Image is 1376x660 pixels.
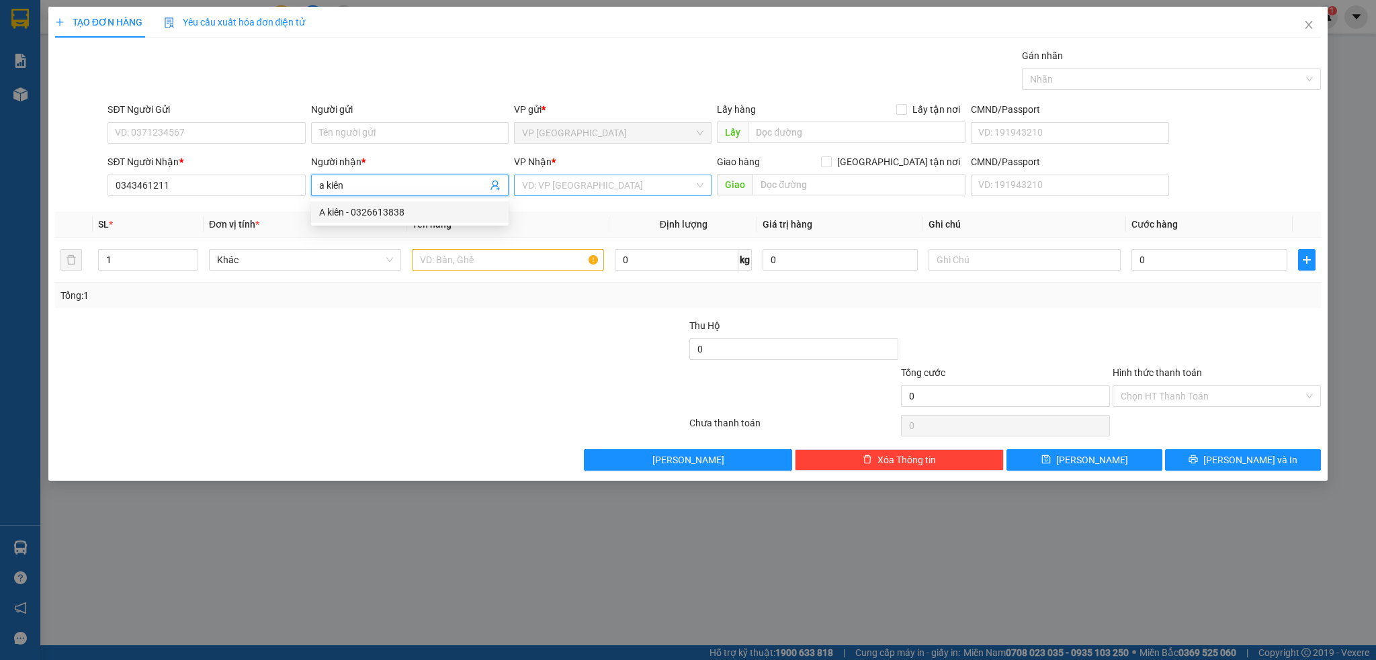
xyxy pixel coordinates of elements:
button: delete [60,249,82,271]
span: Lấy [717,122,748,143]
span: plus [1299,254,1316,265]
label: Hình thức thanh toán [1113,367,1202,378]
span: Đơn vị tính [209,219,259,230]
img: icon [164,17,175,28]
span: [PERSON_NAME] và In [1203,453,1297,467]
span: close [1303,19,1314,30]
span: [PERSON_NAME] [652,453,724,467]
span: delete [863,455,872,465]
span: Tổng cước [901,367,945,378]
div: SĐT Người Gửi [107,102,305,117]
div: CMND/Passport [971,154,1168,169]
label: Gán nhãn [1022,50,1063,61]
span: Định lượng [660,219,707,230]
span: kg [738,249,752,271]
button: deleteXóa Thông tin [795,449,1004,471]
div: A kiên - 0326613838 [319,205,501,220]
span: Lấy hàng [717,104,756,115]
input: Ghi Chú [929,249,1121,271]
button: plus [1298,249,1316,271]
span: VP Nhận [514,156,552,167]
button: save[PERSON_NAME] [1006,449,1162,471]
span: TẠO ĐƠN HÀNG [55,17,142,28]
span: save [1041,455,1051,465]
input: VD: Bàn, Ghế [412,249,604,271]
button: Close [1290,7,1328,44]
span: Giao [717,174,752,195]
div: Người nhận [311,154,509,169]
div: A kiên - 0326613838 [311,201,509,223]
div: VP gửi [514,102,712,117]
div: CMND/Passport [971,102,1168,117]
span: Xóa Thông tin [877,453,936,467]
button: printer[PERSON_NAME] và In [1165,449,1321,471]
span: [GEOGRAPHIC_DATA] tận nơi [832,154,965,169]
span: Giao hàng [717,156,760,167]
span: SL [98,219,109,230]
div: Người gửi [311,102,509,117]
span: Cước hàng [1131,219,1178,230]
span: Giá trị hàng [763,219,812,230]
div: Chưa thanh toán [688,416,900,439]
div: Tổng: 1 [60,288,531,303]
th: Ghi chú [923,211,1126,238]
span: printer [1189,455,1198,465]
input: 0 [763,249,918,271]
span: user-add [490,180,501,191]
span: plus [55,17,64,27]
span: Khác [217,250,393,270]
span: VP Sài Gòn [522,123,703,143]
span: Yêu cầu xuất hóa đơn điện tử [164,17,306,28]
div: SĐT Người Nhận [107,154,305,169]
span: [PERSON_NAME] [1056,453,1128,467]
span: Lấy tận nơi [907,102,965,117]
input: Dọc đường [748,122,965,143]
button: [PERSON_NAME] [584,449,793,471]
span: Thu Hộ [689,320,720,331]
input: Dọc đường [752,174,965,195]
